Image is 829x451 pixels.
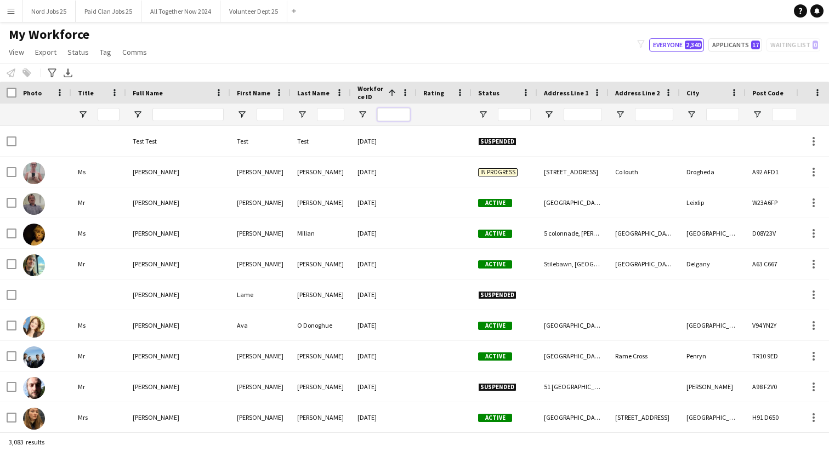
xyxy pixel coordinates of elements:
[317,108,344,121] input: Last Name Filter Input
[680,218,746,248] div: [GEOGRAPHIC_DATA]
[237,110,247,119] button: Open Filter Menu
[649,38,704,52] button: Everyone2,340
[291,157,351,187] div: [PERSON_NAME]
[680,157,746,187] div: Drogheda
[680,372,746,402] div: [PERSON_NAME]
[291,310,351,340] div: O Donoghue
[230,218,291,248] div: [PERSON_NAME]
[63,45,93,59] a: Status
[230,372,291,402] div: [PERSON_NAME]
[708,38,762,52] button: Applicants17
[230,279,291,310] div: Lame
[609,218,680,248] div: [GEOGRAPHIC_DATA]
[133,352,179,360] span: [PERSON_NAME]
[680,249,746,279] div: Delgany
[351,187,417,218] div: [DATE]
[23,89,42,97] span: Photo
[291,249,351,279] div: [PERSON_NAME]
[291,187,351,218] div: [PERSON_NAME]
[746,157,811,187] div: A92 AFD1
[76,1,141,22] button: Paid Clan Jobs 25
[537,187,609,218] div: [GEOGRAPHIC_DATA], [GEOGRAPHIC_DATA], [GEOGRAPHIC_DATA], [GEOGRAPHIC_DATA], [GEOGRAPHIC_DATA]
[351,341,417,371] div: [DATE]
[98,108,120,121] input: Title Filter Input
[78,89,94,97] span: Title
[152,108,224,121] input: Full Name Filter Input
[133,168,179,176] span: [PERSON_NAME]
[291,372,351,402] div: [PERSON_NAME]
[22,1,76,22] button: Nord Jobs 25
[291,279,351,310] div: [PERSON_NAME]
[71,310,126,340] div: Ms
[478,230,512,238] span: Active
[478,138,516,146] span: Suspended
[23,316,45,338] img: Ava O Donoghue
[772,108,805,121] input: Post Code Filter Input
[615,110,625,119] button: Open Filter Menu
[377,108,410,121] input: Workforce ID Filter Input
[478,322,512,330] span: Active
[537,341,609,371] div: [GEOGRAPHIC_DATA], [GEOGRAPHIC_DATA]
[133,89,163,97] span: Full Name
[230,126,291,156] div: Test
[23,377,45,399] img: Shaun Carey
[67,47,89,57] span: Status
[133,290,179,299] span: [PERSON_NAME]
[751,41,760,49] span: 17
[230,402,291,432] div: [PERSON_NAME]
[118,45,151,59] a: Comms
[351,310,417,340] div: [DATE]
[498,108,531,121] input: Status Filter Input
[71,341,126,371] div: Mr
[537,402,609,432] div: [GEOGRAPHIC_DATA], [GEOGRAPHIC_DATA], [GEOGRAPHIC_DATA]
[71,249,126,279] div: Mr
[230,249,291,279] div: [PERSON_NAME]
[23,408,45,430] img: Robin Clancy
[95,45,116,59] a: Tag
[685,41,702,49] span: 2,340
[746,249,811,279] div: A63 C667
[23,346,45,368] img: Christy Pearce
[133,321,179,329] span: [PERSON_NAME]
[537,157,609,187] div: [STREET_ADDRESS]
[537,372,609,402] div: 51 [GEOGRAPHIC_DATA]
[544,110,554,119] button: Open Filter Menu
[71,218,126,248] div: Ms
[133,137,157,145] span: Test Test
[635,108,673,121] input: Address Line 2 Filter Input
[615,89,660,97] span: Address Line 2
[478,352,512,361] span: Active
[61,66,75,79] app-action-btn: Export XLSX
[478,383,516,391] span: Suspended
[122,47,147,57] span: Comms
[100,47,111,57] span: Tag
[230,341,291,371] div: [PERSON_NAME]
[746,187,811,218] div: W23A6FP
[141,1,220,22] button: All Together Now 2024
[4,45,29,59] a: View
[746,372,811,402] div: A98 F2V0
[746,341,811,371] div: TR10 9ED
[230,187,291,218] div: [PERSON_NAME]
[35,47,56,57] span: Export
[752,110,762,119] button: Open Filter Menu
[564,108,602,121] input: Address Line 1 Filter Input
[478,291,516,299] span: Suspended
[9,26,89,43] span: My Workforce
[357,84,384,101] span: Workforce ID
[478,89,499,97] span: Status
[706,108,739,121] input: City Filter Input
[357,110,367,119] button: Open Filter Menu
[680,402,746,432] div: [GEOGRAPHIC_DATA]
[746,310,811,340] div: V94 YN2Y
[133,260,179,268] span: [PERSON_NAME]
[71,402,126,432] div: Mrs
[537,310,609,340] div: [GEOGRAPHIC_DATA], [GEOGRAPHIC_DATA], [GEOGRAPHIC_DATA], [GEOGRAPHIC_DATA]
[237,89,270,97] span: First Name
[220,1,287,22] button: Volunteer Dept 25
[746,402,811,432] div: H91 D650
[351,402,417,432] div: [DATE]
[23,224,45,246] img: Hanna Milian
[680,341,746,371] div: Penryn
[680,310,746,340] div: [GEOGRAPHIC_DATA]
